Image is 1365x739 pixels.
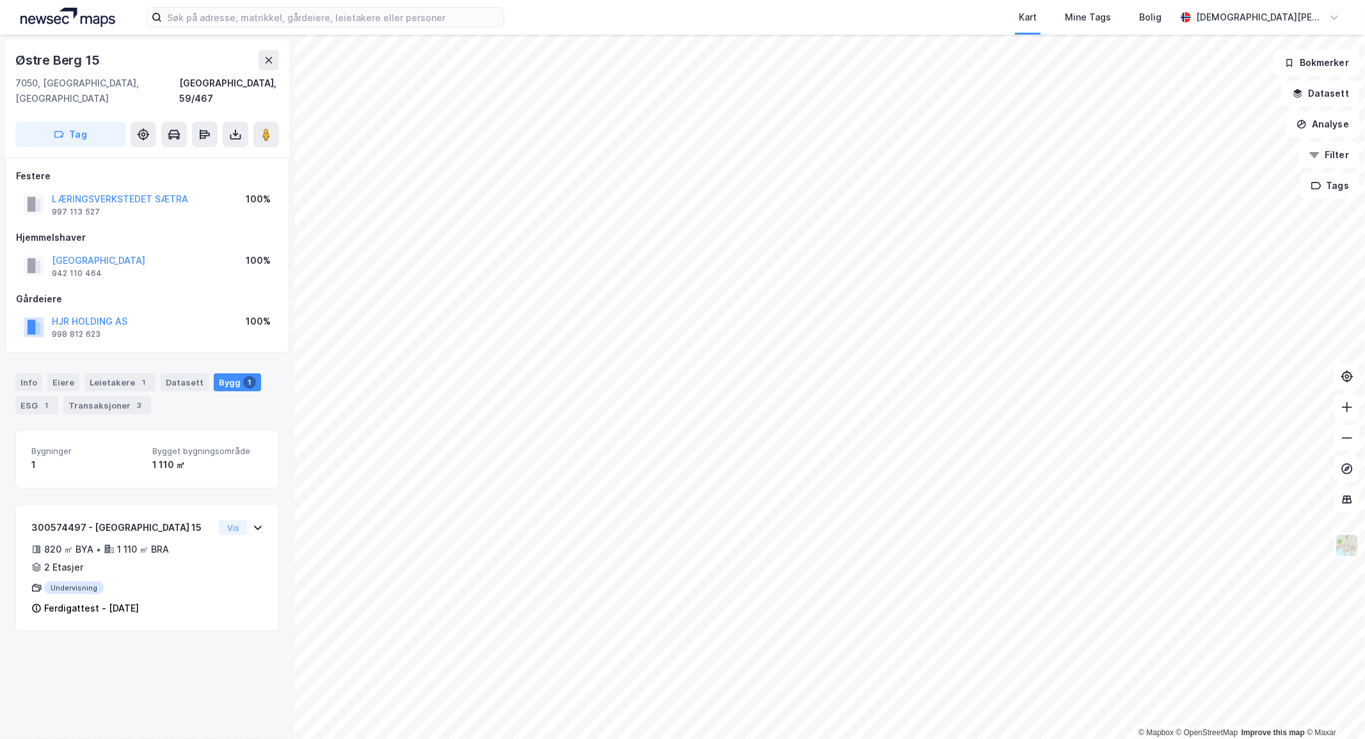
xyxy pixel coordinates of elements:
button: Bokmerker [1273,50,1360,76]
div: Mine Tags [1065,10,1111,25]
div: 1 [243,376,256,389]
img: Z [1335,533,1359,558]
button: Tags [1300,173,1360,199]
div: 820 ㎡ BYA [44,542,93,557]
div: 2 Etasjer [44,560,83,575]
div: [DEMOGRAPHIC_DATA][PERSON_NAME] [1196,10,1324,25]
span: Bygninger [31,446,142,457]
div: 3 [133,399,146,412]
img: logo.a4113a55bc3d86da70a041830d287a7e.svg [20,8,115,27]
div: 1 110 ㎡ [152,457,263,473]
div: Eiere [47,373,79,391]
div: • [96,544,101,555]
div: 100% [246,314,271,329]
div: Leietakere [84,373,156,391]
div: Datasett [161,373,209,391]
div: Østre Berg 15 [15,50,102,70]
div: 100% [246,253,271,268]
div: 300574497 - [GEOGRAPHIC_DATA] 15 [31,520,214,535]
div: Ferdigattest - [DATE] [44,601,139,616]
div: Info [15,373,42,391]
div: 7050, [GEOGRAPHIC_DATA], [GEOGRAPHIC_DATA] [15,76,179,106]
button: Analyse [1286,111,1360,137]
button: Datasett [1282,81,1360,106]
a: Mapbox [1138,728,1174,737]
div: 942 110 464 [52,268,102,279]
button: Filter [1298,142,1360,168]
div: Kontrollprogram for chat [1301,678,1365,739]
div: 997 113 527 [52,207,100,217]
input: Søk på adresse, matrikkel, gårdeiere, leietakere eller personer [162,8,504,27]
div: 998 812 623 [52,329,100,339]
iframe: Chat Widget [1301,678,1365,739]
div: Hjemmelshaver [16,230,278,245]
div: 1 110 ㎡ BRA [117,542,169,557]
div: Kart [1019,10,1037,25]
div: 1 [31,457,142,473]
div: Bygg [214,373,261,391]
div: ESG [15,396,58,414]
a: OpenStreetMap [1176,728,1238,737]
div: 1 [138,376,150,389]
button: Tag [15,122,125,147]
div: Festere [16,168,278,184]
span: Bygget bygningsområde [152,446,263,457]
button: Vis [219,520,248,535]
div: Bolig [1139,10,1161,25]
div: Gårdeiere [16,291,278,307]
div: Transaksjoner [63,396,151,414]
div: [GEOGRAPHIC_DATA], 59/467 [179,76,279,106]
div: 100% [246,191,271,207]
a: Improve this map [1241,728,1305,737]
div: 1 [40,399,53,412]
